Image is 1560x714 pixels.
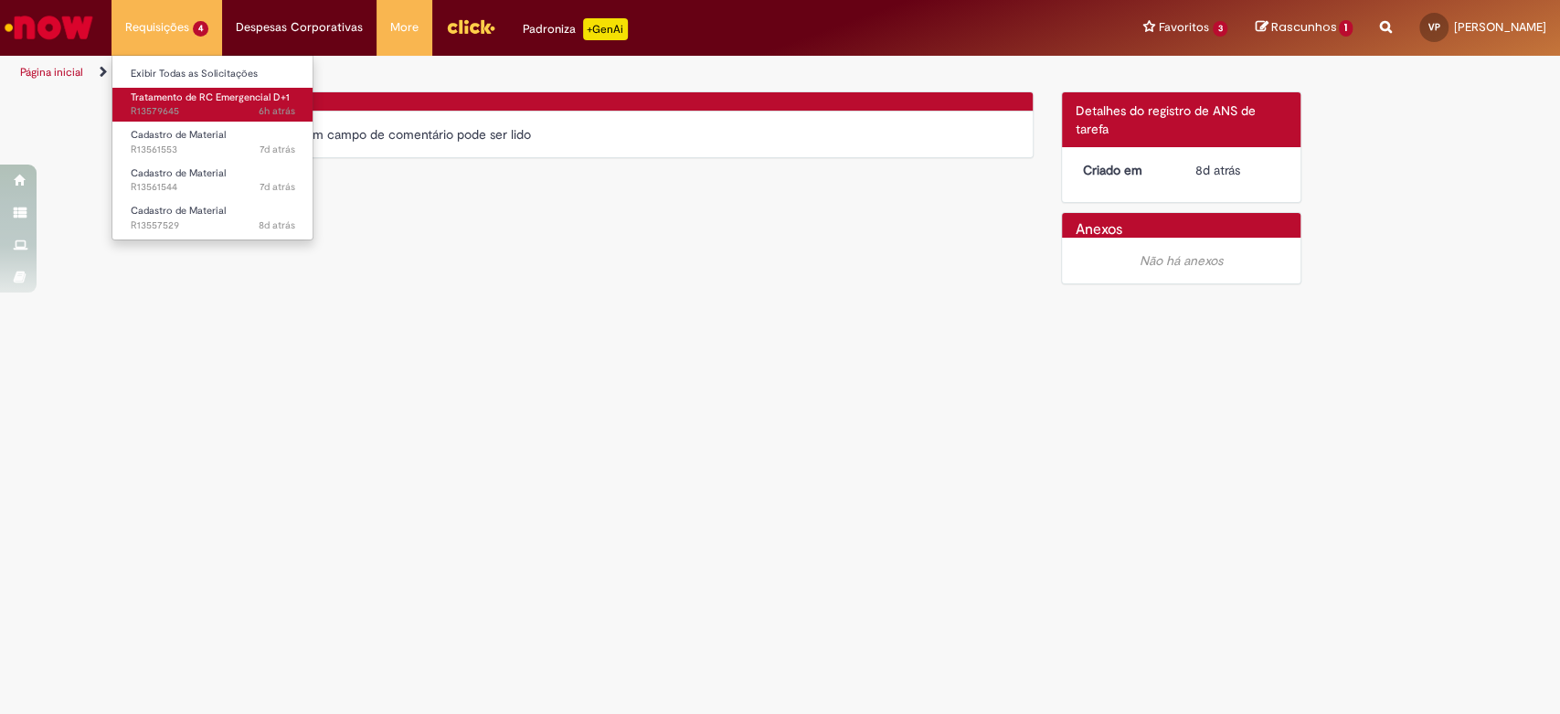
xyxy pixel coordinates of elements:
[1454,19,1546,35] span: [PERSON_NAME]
[1428,21,1440,33] span: VP
[112,64,313,84] a: Exibir Todas as Solicitações
[523,18,628,40] div: Padroniza
[1076,102,1256,137] span: Detalhes do registro de ANS de tarefa
[446,13,495,40] img: click_logo_yellow_360x200.png
[131,166,226,180] span: Cadastro de Material
[259,218,295,232] span: 8d atrás
[1195,161,1280,179] div: 23/09/2025 08:56:24
[131,218,295,233] span: R13557529
[1140,252,1223,269] em: Não há anexos
[1159,18,1209,37] span: Favoritos
[259,218,295,232] time: 23/09/2025 08:56:13
[131,180,295,195] span: R13561544
[1339,20,1353,37] span: 1
[131,104,295,119] span: R13579645
[131,143,295,157] span: R13561553
[1270,18,1336,36] span: Rascunhos
[193,21,208,37] span: 4
[1195,162,1240,178] time: 23/09/2025 08:56:24
[20,65,83,80] a: Página inicial
[1195,162,1240,178] span: 8d atrás
[260,180,295,194] time: 24/09/2025 08:44:32
[131,128,226,142] span: Cadastro de Material
[1069,161,1182,179] dt: Criado em
[274,125,1020,144] div: Nenhum campo de comentário pode ser lido
[1213,21,1228,37] span: 3
[236,18,363,37] span: Despesas Corporativas
[125,18,189,37] span: Requisições
[14,56,1026,90] ul: Trilhas de página
[112,88,313,122] a: Aberto R13579645 : Tratamento de RC Emergencial D+1
[583,18,628,40] p: +GenAi
[260,143,295,156] span: 7d atrás
[1076,222,1122,239] h2: Anexos
[259,104,295,118] span: 6h atrás
[111,55,313,240] ul: Requisições
[260,180,295,194] span: 7d atrás
[1255,19,1353,37] a: Rascunhos
[131,204,226,218] span: Cadastro de Material
[259,104,295,118] time: 30/09/2025 08:12:07
[131,91,290,104] span: Tratamento de RC Emergencial D+1
[260,143,295,156] time: 24/09/2025 08:46:47
[2,9,96,46] img: ServiceNow
[390,18,419,37] span: More
[112,125,313,159] a: Aberto R13561553 : Cadastro de Material
[112,201,313,235] a: Aberto R13557529 : Cadastro de Material
[112,164,313,197] a: Aberto R13561544 : Cadastro de Material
